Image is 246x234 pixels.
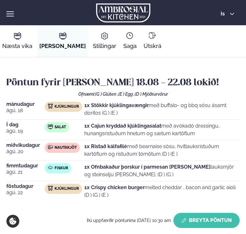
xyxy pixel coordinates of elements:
span: miðvikudagur [6,143,45,148]
span: Útskrá [144,42,161,50]
strong: 1x Ofnbakaður þorskur í parmesan [PERSON_NAME] [84,164,210,170]
p: með avókadó dressingu, hunangsristuðum hnetum og sætum kartöflum [84,122,240,137]
img: fish.svg [48,165,53,170]
span: ágú. 22 [6,189,45,196]
span: Nautakjöt [55,145,77,150]
span: (G ) Glúten , [95,92,118,97]
span: ágú. 19 [6,127,45,135]
a: Útskrá [141,25,164,57]
img: logo [96,3,150,22]
img: chicken.svg [48,186,53,191]
span: fimmtudagur [6,163,45,168]
span: (E ) Egg , [118,92,135,97]
strong: 1x Cajun kryddað kjúklingasalat [84,123,161,129]
img: beef.svg [48,145,53,150]
p: með bearnaise sósu, hvítlauksristuðum kartöflum og ristuðum tómötum (D ) (E ) [84,143,240,158]
span: Kjúklingur [55,186,79,191]
span: Þú uppfærðir pöntunina [DATE] 10:30 am [87,218,171,223]
span: Stillingar [93,42,116,50]
a: Stillingar [91,25,119,57]
span: Salat [55,125,66,130]
a: Saga [121,25,139,57]
span: Næsta vika [2,42,32,50]
p: með buffalo- og bbq sósu ásamt doritos (G ) (E ) [84,102,240,117]
img: chicken.svg [48,104,53,109]
span: ágú. 20 [6,148,45,155]
span: Saga [123,42,137,50]
span: Í dag [6,122,45,127]
button: Breyta Pöntun [173,213,240,228]
span: is [221,11,227,16]
span: mánudagur [6,102,45,107]
button: hamburger [6,10,14,18]
p: lauksmjör og steinselju [PERSON_NAME]. (D ) (G ) [84,163,240,178]
p: melted cheddar , bacon and garlic aioli (D ) (G ) (E ) [84,184,240,199]
h2: Pöntun fyrir [PERSON_NAME] 18.08 - 22.08 lokið! [6,76,240,89]
span: [PERSON_NAME] [39,42,86,50]
img: salad.svg [48,124,53,129]
span: Fiskur [55,166,68,171]
button: is [216,11,239,16]
span: Kjúklingur [55,104,79,109]
span: (D ) Mjólkurvörur [135,92,168,97]
a: [PERSON_NAME] [37,25,88,57]
strong: 1x Ristað kálfafilé [84,143,127,149]
span: föstudagur [6,184,45,189]
span: ágú. 21 [6,168,45,176]
strong: 1x Crispy chicken burger [84,184,145,190]
a: Cookie settings [6,215,19,228]
strong: 1x Stökkir kjúklingavængir [84,102,149,108]
div: Ofnæmi: [6,92,240,97]
span: ágú. 18 [6,107,45,114]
